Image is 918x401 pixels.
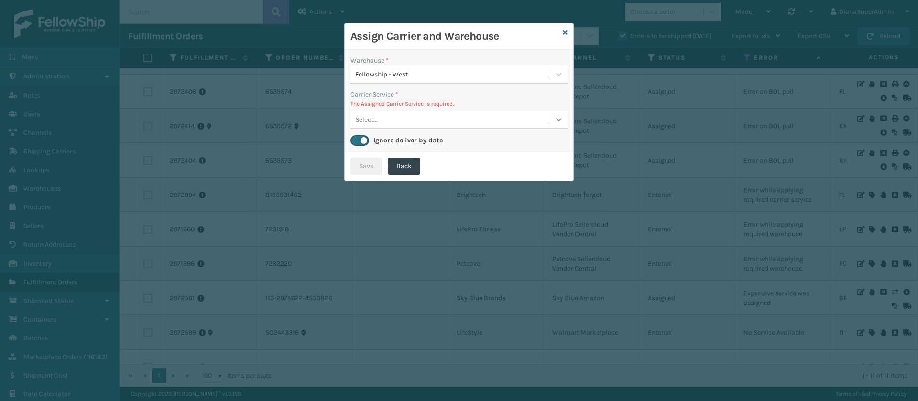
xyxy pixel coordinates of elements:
div: Fellowship - West [355,69,551,79]
label: Ignore deliver by date [373,136,443,144]
button: Back [388,158,420,175]
button: Save [350,158,382,175]
div: Select... [355,115,378,125]
h3: Assign Carrier and Warehouse [350,29,559,43]
label: Carrier Service [350,89,398,99]
label: Warehouse [350,55,389,65]
p: The Assigned Carrier Service is required. [350,99,568,108]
